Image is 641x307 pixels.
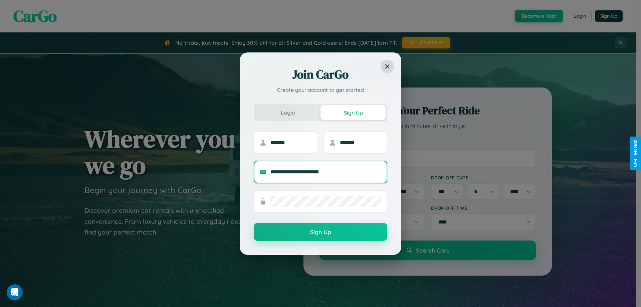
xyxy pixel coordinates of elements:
div: Give Feedback [633,140,638,167]
p: Create your account to get started [254,86,387,94]
button: Login [255,105,320,120]
iframe: Intercom live chat [7,284,23,300]
button: Sign Up [254,223,387,241]
h2: Join CarGo [254,66,387,83]
button: Sign Up [320,105,386,120]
